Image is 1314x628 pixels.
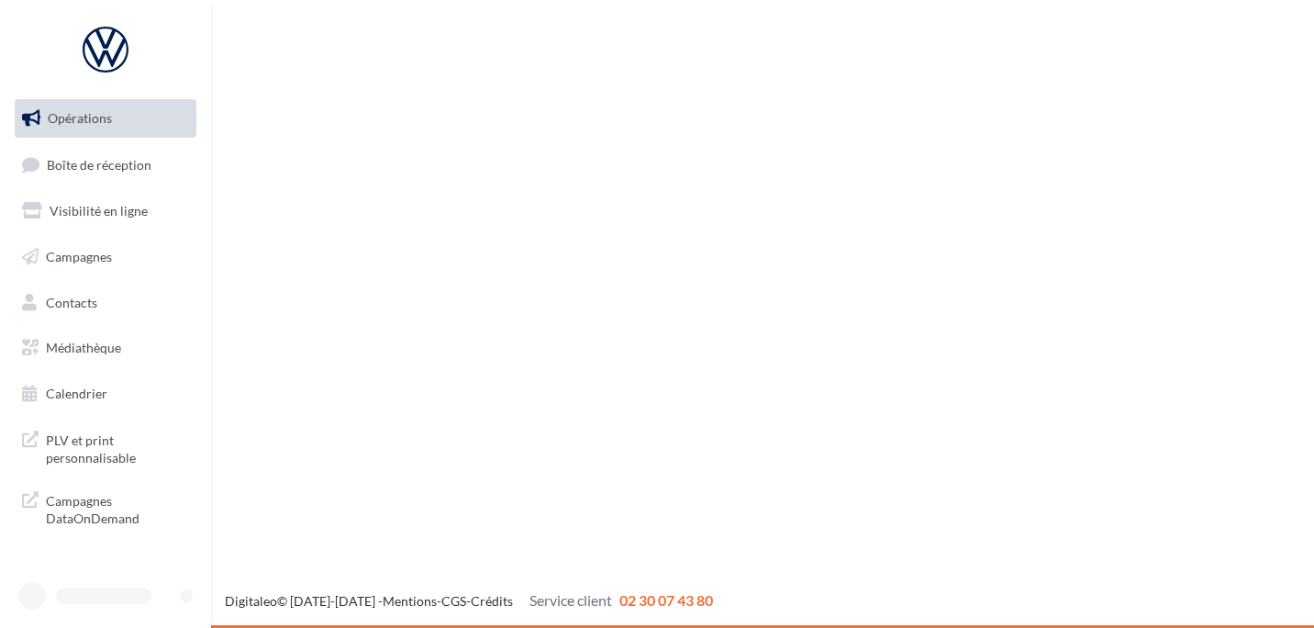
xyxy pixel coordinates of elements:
span: Boîte de réception [47,156,151,172]
span: PLV et print personnalisable [46,428,189,467]
a: Calendrier [11,375,200,413]
span: Campagnes DataOnDemand [46,488,189,528]
a: Mentions [383,593,437,609]
span: Service client [529,591,612,609]
a: Campagnes DataOnDemand [11,481,200,535]
span: Médiathèque [46,340,121,355]
span: 02 30 07 43 80 [619,591,713,609]
a: Contacts [11,284,200,322]
a: Visibilité en ligne [11,192,200,230]
a: Crédits [471,593,513,609]
span: Visibilité en ligne [50,203,148,219]
a: Opérations [11,99,200,138]
a: Médiathèque [11,329,200,367]
span: Opérations [48,110,112,126]
a: PLV et print personnalisable [11,421,200,475]
span: Campagnes [46,249,112,264]
a: Boîte de réception [11,145,200,185]
a: Campagnes [11,238,200,276]
a: Digitaleo [225,593,277,609]
span: Calendrier [46,386,107,401]
span: © [DATE]-[DATE] - - - [225,593,713,609]
a: CGS [441,593,466,609]
span: Contacts [46,294,97,309]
